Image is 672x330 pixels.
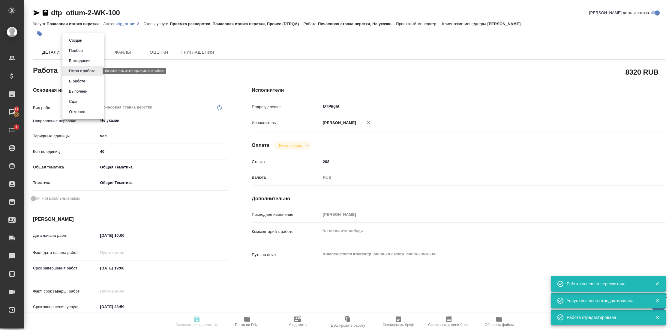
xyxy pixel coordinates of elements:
[651,315,663,320] button: Закрыть
[67,109,87,115] button: Отменен
[67,98,80,105] button: Сдан
[67,88,89,95] button: Выполнен
[567,314,646,320] div: Работа отредактирована
[651,298,663,303] button: Закрыть
[67,47,85,54] button: Подбор
[67,68,97,74] button: Готов к работе
[567,298,646,304] div: Услуга успешно отредактирована
[67,37,84,44] button: Создан
[651,281,663,287] button: Закрыть
[567,281,646,287] div: Работа успешно пересчитана
[67,58,92,64] button: В ожидании
[67,78,87,85] button: В работе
